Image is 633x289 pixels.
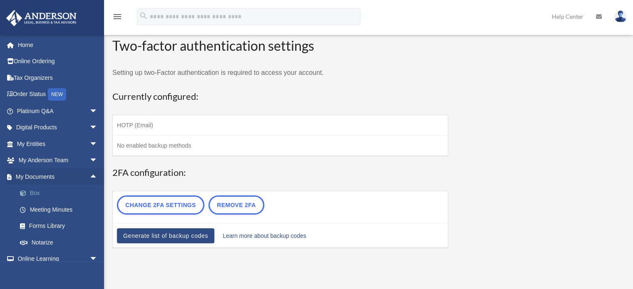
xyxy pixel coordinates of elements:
h3: Currently configured: [112,90,448,103]
a: Notarize [12,234,110,251]
a: Digital Productsarrow_drop_down [6,119,110,136]
span: arrow_drop_down [89,119,106,136]
a: Remove 2FA [209,195,264,215]
a: Order StatusNEW [6,86,110,103]
span: arrow_drop_down [89,251,106,268]
a: My Anderson Teamarrow_drop_down [6,152,110,169]
span: arrow_drop_up [89,168,106,185]
a: Home [6,37,110,53]
a: Online Ordering [6,53,110,70]
a: My Documentsarrow_drop_up [6,168,110,185]
a: Tax Organizers [6,69,110,86]
span: arrow_drop_down [89,136,106,153]
h2: Two-factor authentication settings [112,37,448,55]
a: Box [12,185,110,202]
td: HOTP (Email) [113,115,448,135]
i: search [139,11,148,20]
td: No enabled backup methods [113,135,448,156]
a: Forms Library [12,218,110,235]
a: Learn more about backup codes [223,230,306,242]
a: Meeting Minutes [12,201,110,218]
a: Online Learningarrow_drop_down [6,251,110,267]
span: arrow_drop_down [89,103,106,120]
img: User Pic [614,10,627,22]
h3: 2FA configuration: [112,166,448,179]
a: Change 2FA settings [117,195,204,215]
i: menu [112,12,122,22]
img: Anderson Advisors Platinum Portal [4,10,79,26]
div: NEW [48,88,66,101]
a: Generate list of backup codes [117,228,214,243]
a: menu [112,15,122,22]
span: arrow_drop_down [89,152,106,169]
a: Platinum Q&Aarrow_drop_down [6,103,110,119]
a: My Entitiesarrow_drop_down [6,136,110,152]
p: Setting up two-Factor authentication is required to access your account. [112,67,448,79]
